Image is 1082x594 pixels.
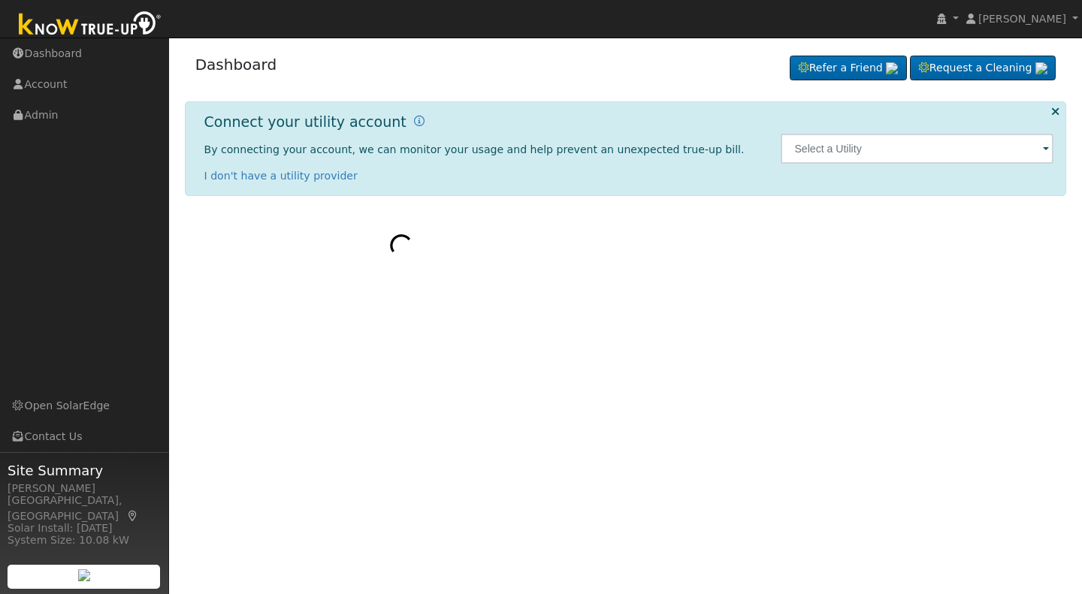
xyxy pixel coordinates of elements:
span: [PERSON_NAME] [978,13,1066,25]
a: Refer a Friend [790,56,907,81]
div: Solar Install: [DATE] [8,520,161,536]
img: retrieve [78,569,90,581]
div: System Size: 10.08 kW [8,532,161,548]
a: Request a Cleaning [910,56,1056,81]
span: Site Summary [8,460,161,481]
input: Select a Utility [781,134,1053,164]
div: [PERSON_NAME] [8,481,161,496]
div: [GEOGRAPHIC_DATA], [GEOGRAPHIC_DATA] [8,493,161,524]
a: I don't have a utility provider [204,170,358,182]
span: By connecting your account, we can monitor your usage and help prevent an unexpected true-up bill. [204,143,745,155]
img: retrieve [886,62,898,74]
a: Dashboard [195,56,277,74]
h1: Connect your utility account [204,113,407,131]
img: Know True-Up [11,8,169,42]
a: Map [126,510,140,522]
img: retrieve [1035,62,1047,74]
